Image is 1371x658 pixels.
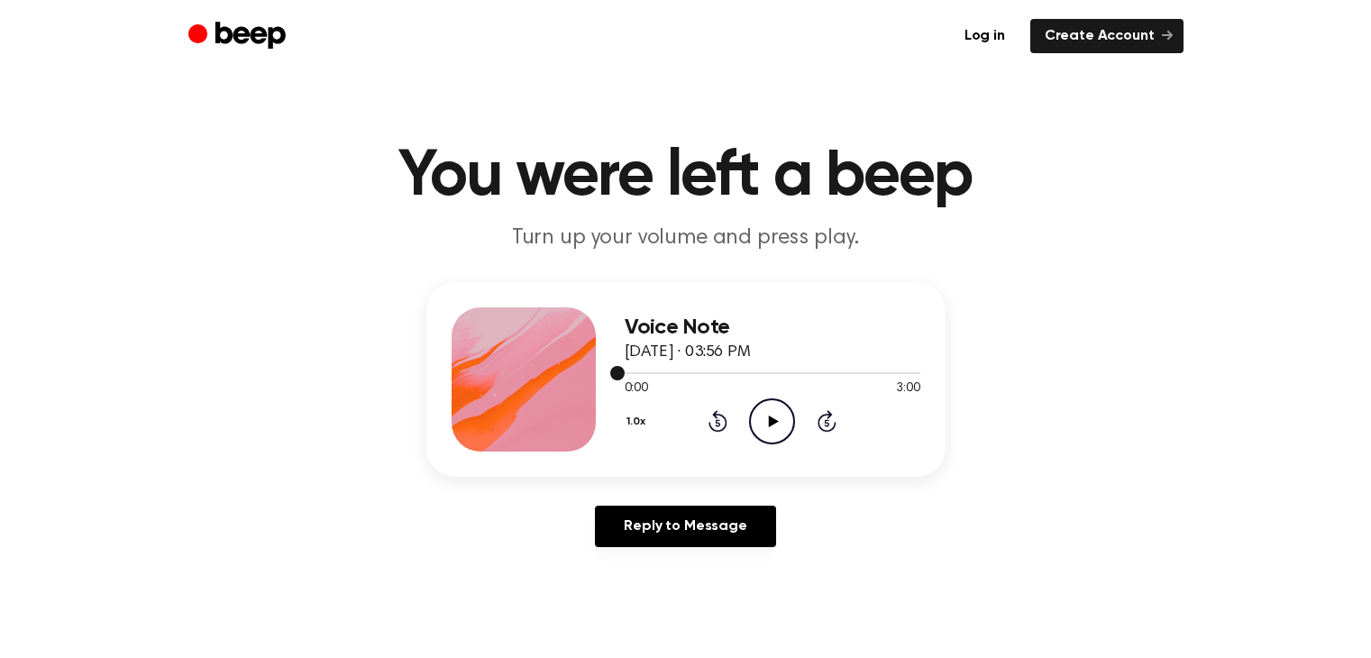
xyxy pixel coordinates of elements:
[595,506,775,547] a: Reply to Message
[625,407,653,437] button: 1.0x
[1030,19,1184,53] a: Create Account
[625,379,648,398] span: 0:00
[340,224,1032,253] p: Turn up your volume and press play.
[950,19,1019,53] a: Log in
[224,144,1147,209] h1: You were left a beep
[896,379,919,398] span: 3:00
[625,315,920,340] h3: Voice Note
[625,344,751,361] span: [DATE] · 03:56 PM
[188,19,290,54] a: Beep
